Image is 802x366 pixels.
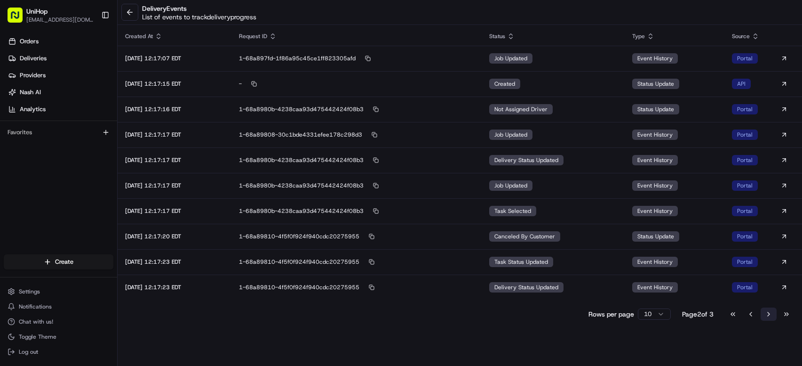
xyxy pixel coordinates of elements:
[239,54,474,63] div: 1-68a897fd-1f86a95c45ce1ff823305afd
[76,133,155,150] a: 💻API Documentation
[142,12,256,22] p: List of events to track delivery progress
[494,284,558,291] span: delivery status updated
[4,285,113,298] button: Settings
[55,258,73,266] span: Create
[19,288,40,295] span: Settings
[732,33,759,40] div: Source
[637,284,673,291] span: event history
[125,106,224,113] div: [DATE] 12:17:16 EDT
[125,33,224,40] div: Created At
[494,131,527,138] span: job updated
[239,232,474,241] div: 1-68a89810-4f5f0f924f940cdc20275955
[494,258,548,266] span: task status updated
[19,333,56,341] span: Toggle Theme
[4,34,117,49] a: Orders
[239,130,474,139] div: 1-68a89808-30c1bde4331efee178c298d3
[9,9,28,28] img: Nash
[637,258,673,266] span: event history
[125,284,224,291] div: [DATE] 12:17:23 EDT
[24,61,155,71] input: Clear
[239,207,474,215] div: 1-68a8980b-4238caa93d475442424f08b3
[494,233,555,240] span: canceled by customer
[4,345,113,358] button: Log out
[19,348,38,356] span: Log out
[79,138,87,145] div: 💻
[732,282,758,293] div: Portal
[239,33,474,40] div: Request ID
[20,54,47,63] span: Deliveries
[239,80,474,88] div: -
[489,33,617,40] div: Status
[26,16,94,24] button: [EMAIL_ADDRESS][DOMAIN_NAME]
[125,182,224,189] div: [DATE] 12:17:17 EDT
[66,159,114,167] a: Powered byPylon
[637,182,673,189] span: event history
[494,207,531,215] span: task selected
[9,90,26,107] img: 1736555255976-a54dd68f-1ca7-489b-9aae-adbdc363a1c4
[125,156,224,164] div: [DATE] 12:17:17 EDT
[4,300,113,313] button: Notifications
[125,258,224,266] div: [DATE] 12:17:23 EDT
[494,80,515,88] span: created
[4,4,97,26] button: UniHop[EMAIL_ADDRESS][DOMAIN_NAME]
[20,88,41,97] span: Nash AI
[4,85,117,100] a: Nash AI
[4,102,117,117] a: Analytics
[26,7,48,16] button: UniHop
[588,309,634,319] p: Rows per page
[637,106,674,113] span: status update
[637,233,674,240] span: status update
[637,80,674,88] span: status update
[732,231,758,242] div: Portal
[4,330,113,343] button: Toggle Theme
[239,156,474,164] div: 1-68a8980b-4238caa93d475442424f08b3
[20,71,46,80] span: Providers
[732,206,758,216] div: Portal
[32,99,119,107] div: We're available if you need us!
[125,233,224,240] div: [DATE] 12:17:20 EDT
[4,51,117,66] a: Deliveries
[732,155,758,165] div: Portal
[632,33,717,40] div: Type
[19,303,52,310] span: Notifications
[94,160,114,167] span: Pylon
[125,55,224,62] div: [DATE] 12:17:07 EDT
[732,257,758,267] div: Portal
[637,207,673,215] span: event history
[4,315,113,328] button: Chat with us!
[20,37,39,46] span: Orders
[637,156,673,164] span: event history
[494,182,527,189] span: job updated
[4,125,113,140] div: Favorites
[9,38,171,53] p: Welcome 👋
[89,137,151,146] span: API Documentation
[682,309,714,319] div: Page 2 of 3
[125,207,224,215] div: [DATE] 12:17:17 EDT
[239,258,474,266] div: 1-68a89810-4f5f0f924f940cdc20275955
[125,80,224,88] div: [DATE] 12:17:15 EDT
[494,156,558,164] span: delivery status updated
[637,131,673,138] span: event history
[637,55,673,62] span: event history
[494,106,548,113] span: not assigned driver
[732,53,758,64] div: Portal
[142,4,256,13] h2: delivery Events
[4,68,117,83] a: Providers
[32,90,154,99] div: Start new chat
[732,104,758,114] div: Portal
[732,79,751,89] div: API
[125,131,224,138] div: [DATE] 12:17:17 EDT
[732,130,758,140] div: Portal
[239,283,474,292] div: 1-68a89810-4f5f0f924f940cdc20275955
[494,55,527,62] span: job updated
[6,133,76,150] a: 📗Knowledge Base
[732,180,758,191] div: Portal
[4,254,113,269] button: Create
[239,105,474,114] div: 1-68a8980b-4238caa93d475442424f08b3
[19,318,53,325] span: Chat with us!
[20,105,46,114] span: Analytics
[9,138,17,145] div: 📗
[19,137,72,146] span: Knowledge Base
